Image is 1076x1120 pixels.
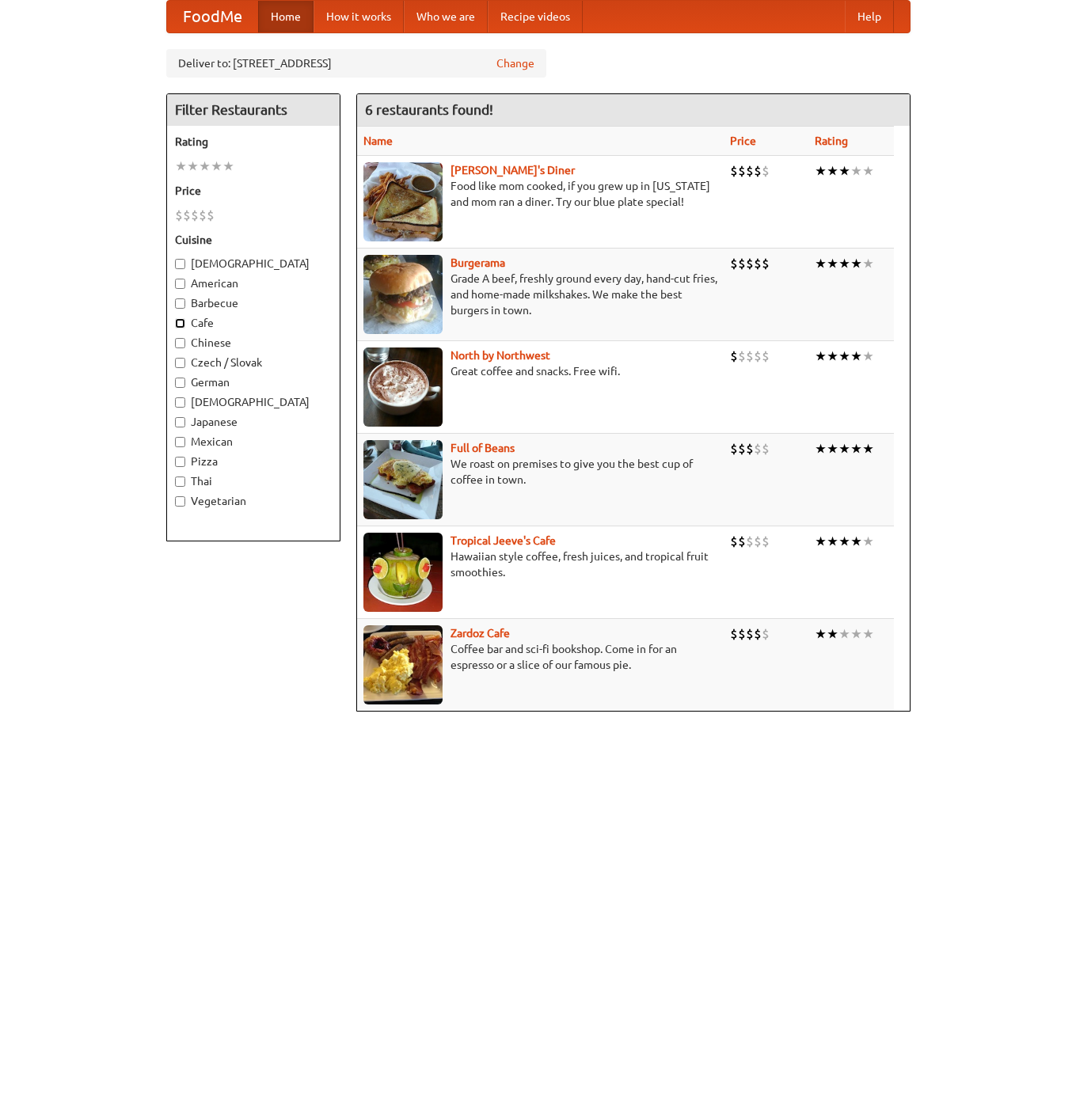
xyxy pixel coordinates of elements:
[363,271,717,318] p: Grade A beef, freshly ground every day, hand-cut fries, and home-made milkshakes. We make the bes...
[815,162,827,180] li: ★
[738,625,746,643] li: $
[862,162,874,180] li: ★
[838,625,850,643] li: ★
[451,534,556,547] a: Tropical Jeeve's Cafe
[862,440,874,457] li: ★
[175,207,183,224] li: $
[738,255,746,272] li: $
[762,347,770,365] li: $
[850,255,862,272] li: ★
[175,358,185,368] input: Czech / Slovak
[827,255,838,272] li: ★
[850,162,862,180] li: ★
[827,347,838,365] li: ★
[838,162,850,180] li: ★
[746,162,754,180] li: $
[762,625,770,643] li: $
[175,158,187,175] li: ★
[815,625,827,643] li: ★
[175,417,185,427] input: Japanese
[815,135,848,147] a: Rating
[754,162,762,180] li: $
[850,533,862,550] li: ★
[730,533,738,550] li: $
[838,255,850,272] li: ★
[451,256,505,269] a: Burgerama
[363,178,717,210] p: Food like mom cooked, if you grew up in [US_STATE] and mom ran a diner. Try our blue plate special!
[175,378,185,388] input: German
[175,295,332,311] label: Barbecue
[862,255,874,272] li: ★
[762,533,770,550] li: $
[746,625,754,643] li: $
[730,162,738,180] li: $
[827,162,838,180] li: ★
[862,347,874,365] li: ★
[175,315,332,331] label: Cafe
[175,338,185,348] input: Chinese
[827,533,838,550] li: ★
[730,255,738,272] li: $
[838,440,850,457] li: ★
[175,275,332,291] label: American
[730,440,738,457] li: $
[175,394,332,410] label: [DEMOGRAPHIC_DATA]
[451,349,550,362] a: North by Northwest
[754,533,762,550] li: $
[183,207,191,224] li: $
[827,440,838,457] li: ★
[815,533,827,550] li: ★
[850,347,862,365] li: ★
[175,256,332,271] label: [DEMOGRAPHIC_DATA]
[175,397,185,408] input: [DEMOGRAPHIC_DATA]
[363,625,443,704] img: zardoz.jpg
[815,440,827,457] li: ★
[175,454,332,469] label: Pizza
[175,434,332,450] label: Mexican
[815,255,827,272] li: ★
[862,625,874,643] li: ★
[815,347,827,365] li: ★
[167,1,258,32] a: FoodMe
[746,347,754,365] li: $
[363,533,443,612] img: jeeves.jpg
[166,49,546,78] div: Deliver to: [STREET_ADDRESS]
[738,533,746,550] li: $
[175,437,185,447] input: Mexican
[845,1,894,32] a: Help
[199,207,207,224] li: $
[199,158,211,175] li: ★
[746,440,754,457] li: $
[754,255,762,272] li: $
[175,493,332,509] label: Vegetarian
[175,298,185,309] input: Barbecue
[363,549,717,580] p: Hawaiian style coffee, fresh juices, and tropical fruit smoothies.
[850,440,862,457] li: ★
[175,355,332,370] label: Czech / Slovak
[746,533,754,550] li: $
[730,135,756,147] a: Price
[496,55,534,71] a: Change
[175,476,185,487] input: Thai
[363,440,443,519] img: beans.jpg
[211,158,222,175] li: ★
[754,347,762,365] li: $
[738,440,746,457] li: $
[838,347,850,365] li: ★
[827,625,838,643] li: ★
[167,94,340,126] h4: Filter Restaurants
[862,533,874,550] li: ★
[175,232,332,248] h5: Cuisine
[754,440,762,457] li: $
[207,207,215,224] li: $
[838,533,850,550] li: ★
[451,164,575,177] a: [PERSON_NAME]'s Diner
[175,374,332,390] label: German
[730,347,738,365] li: $
[451,627,510,640] a: Zardoz Cafe
[451,442,515,454] a: Full of Beans
[187,158,199,175] li: ★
